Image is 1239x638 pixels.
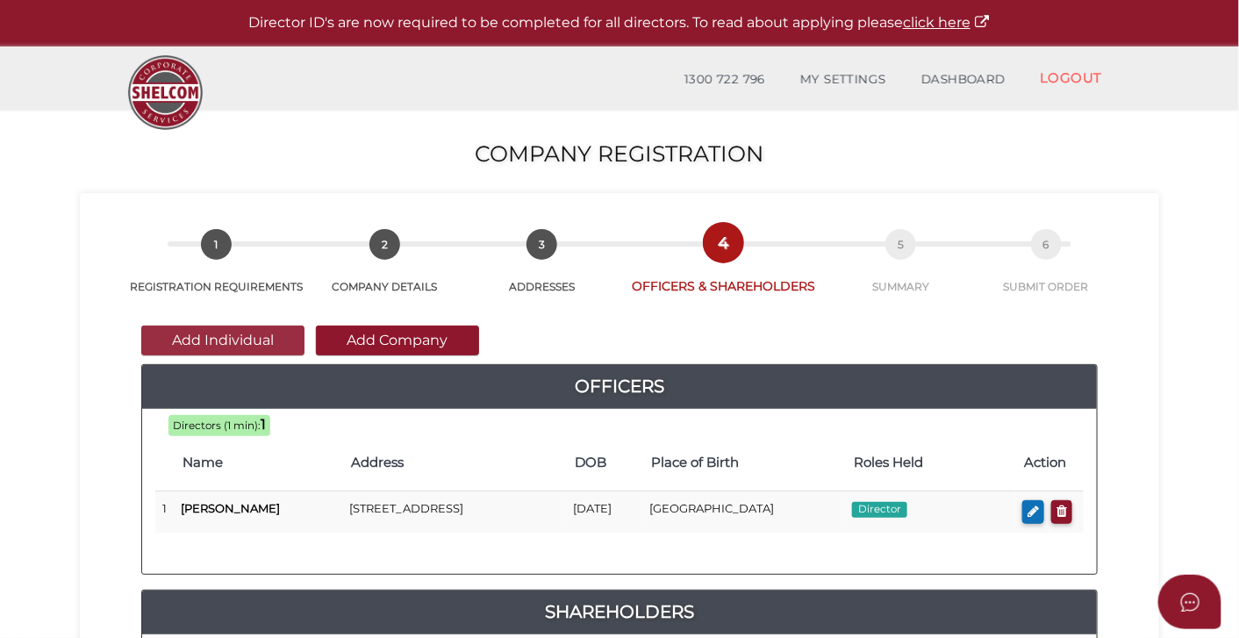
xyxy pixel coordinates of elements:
[854,455,1006,470] h4: Roles Held
[903,14,991,31] a: click here
[351,455,557,470] h4: Address
[651,455,836,470] h4: Place of Birth
[142,372,1097,400] a: Officers
[1158,575,1221,629] button: Open asap
[369,229,400,260] span: 2
[462,248,623,294] a: 3ADDRESSES
[526,229,557,260] span: 3
[155,491,174,533] td: 1
[566,491,642,533] td: [DATE]
[1024,455,1075,470] h4: Action
[667,62,783,97] a: 1300 722 796
[904,62,1023,97] a: DASHBOARD
[44,13,1195,33] p: Director ID's are now required to be completed for all directors. To read about applying please
[575,455,634,470] h4: DOB
[173,419,261,432] span: Directors (1 min):
[124,248,308,294] a: 1REGISTRATION REQUIREMENTS
[141,326,304,355] button: Add Individual
[342,491,566,533] td: [STREET_ADDRESS]
[708,227,739,258] span: 4
[201,229,232,260] span: 1
[642,491,845,533] td: [GEOGRAPHIC_DATA]
[1031,229,1062,260] span: 6
[261,416,266,433] b: 1
[1022,60,1120,96] a: LOGOUT
[142,598,1097,626] a: Shareholders
[183,455,333,470] h4: Name
[119,47,211,139] img: Logo
[623,247,824,295] a: 4OFFICERS & SHAREHOLDERS
[852,502,907,518] span: Director
[181,501,280,515] b: [PERSON_NAME]
[783,62,904,97] a: MY SETTINGS
[308,248,461,294] a: 2COMPANY DETAILS
[885,229,916,260] span: 5
[316,326,479,355] button: Add Company
[978,248,1115,294] a: 6SUBMIT ORDER
[824,248,977,294] a: 5SUMMARY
